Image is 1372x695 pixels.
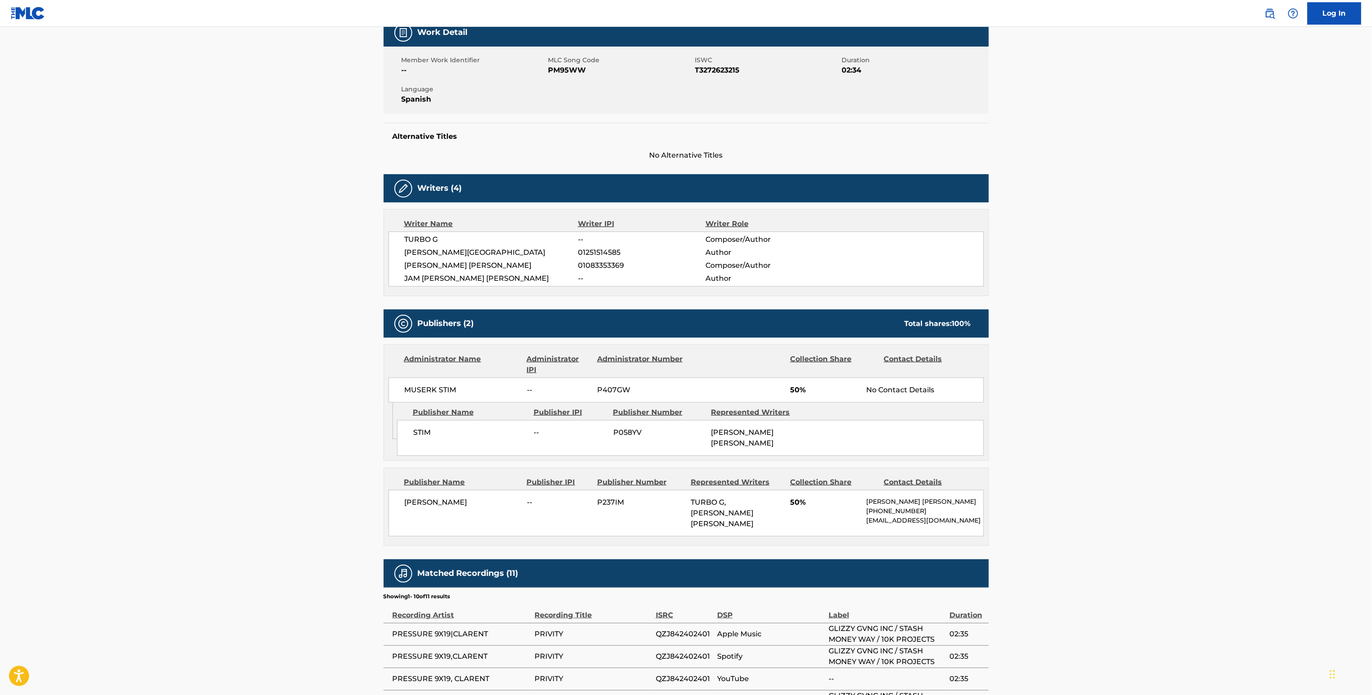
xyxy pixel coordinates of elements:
span: 50% [790,385,859,395]
span: -- [527,497,590,508]
span: TURBO G, [PERSON_NAME] [PERSON_NAME] [691,498,753,528]
span: 01083353369 [578,260,705,271]
a: Log In [1308,2,1361,25]
span: [PERSON_NAME][GEOGRAPHIC_DATA] [405,247,578,258]
span: JAM [PERSON_NAME] [PERSON_NAME] [405,273,578,284]
span: YouTube [717,674,824,684]
span: Composer/Author [705,260,821,271]
iframe: Chat Widget [1327,652,1372,695]
div: Publisher IPI [527,477,590,488]
div: Represented Writers [691,477,783,488]
span: 02:34 [842,65,987,76]
div: Contact Details [884,354,971,375]
span: ISWC [695,56,840,65]
div: Administrator Name [404,354,520,375]
img: Matched Recordings [398,568,409,579]
p: [PERSON_NAME] [PERSON_NAME] [866,497,983,506]
p: [EMAIL_ADDRESS][DOMAIN_NAME] [866,516,983,525]
div: Contact Details [884,477,971,488]
div: No Contact Details [866,385,983,395]
p: Showing 1 - 10 of 11 results [384,592,450,601]
span: -- [829,674,945,684]
span: T3272623215 [695,65,840,76]
span: Apple Music [717,629,824,639]
span: PRIVITY [535,674,651,684]
div: Represented Writers [711,407,803,418]
h5: Work Detail [418,27,468,38]
p: [PHONE_NUMBER] [866,506,983,516]
span: QZJ842402401 [656,674,713,684]
span: PRIVITY [535,651,651,662]
span: PRESSURE 9X19|CLARENT [393,629,530,639]
div: DSP [717,601,824,621]
div: Publisher Number [613,407,705,418]
img: Work Detail [398,27,409,38]
span: P058YV [613,427,705,438]
div: Help [1284,4,1302,22]
span: TURBO G [405,234,578,245]
span: Spotify [717,651,824,662]
div: Recording Title [535,601,651,621]
span: P237IM [597,497,684,508]
div: Label [829,601,945,621]
span: 01251514585 [578,247,705,258]
div: Drag [1330,661,1335,688]
span: [PERSON_NAME] [PERSON_NAME] [405,260,578,271]
span: Author [705,273,821,284]
span: 50% [790,497,859,508]
span: MUSERK STIM [405,385,521,395]
span: -- [578,234,705,245]
span: PRESSURE 9X19, CLARENT [393,674,530,684]
span: PM95WW [548,65,693,76]
div: Writer Name [404,219,578,229]
img: search [1265,8,1275,19]
span: Spanish [402,94,546,105]
div: ISRC [656,601,713,621]
div: Writer IPI [578,219,705,229]
span: -- [527,385,590,395]
div: Publisher Name [404,477,520,488]
h5: Matched Recordings (11) [418,568,518,579]
span: Member Work Identifier [402,56,546,65]
div: Publisher Name [413,407,527,418]
span: 02:35 [949,651,984,662]
span: Author [705,247,821,258]
span: PRESSURE 9X19,CLARENT [393,651,530,662]
h5: Publishers (2) [418,318,474,329]
div: Administrator IPI [527,354,590,375]
span: MLC Song Code [548,56,693,65]
span: GLIZZY GVNG INC / STASH MONEY WAY / 10K PROJECTS [829,646,945,667]
span: -- [402,65,546,76]
span: [PERSON_NAME] [405,497,521,508]
a: Public Search [1261,4,1279,22]
div: Administrator Number [597,354,684,375]
span: Duration [842,56,987,65]
span: 100 % [952,319,971,328]
div: Duration [949,601,984,621]
div: Publisher Number [597,477,684,488]
span: No Alternative Titles [384,150,989,161]
img: Publishers [398,318,409,329]
div: Collection Share [790,477,877,488]
img: MLC Logo [11,7,45,20]
span: P407GW [597,385,684,395]
div: Total shares: [905,318,971,329]
span: QZJ842402401 [656,651,713,662]
h5: Alternative Titles [393,132,980,141]
span: Composer/Author [705,234,821,245]
span: 02:35 [949,629,984,639]
span: [PERSON_NAME] [PERSON_NAME] [711,428,774,447]
span: Language [402,85,546,94]
span: -- [534,427,607,438]
span: STIM [413,427,527,438]
div: Recording Artist [393,601,530,621]
span: QZJ842402401 [656,629,713,639]
span: -- [578,273,705,284]
div: Writer Role [705,219,821,229]
span: GLIZZY GVNG INC / STASH MONEY WAY / 10K PROJECTS [829,623,945,645]
h5: Writers (4) [418,183,462,193]
div: Publisher IPI [534,407,607,418]
div: Collection Share [790,354,877,375]
span: PRIVITY [535,629,651,639]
